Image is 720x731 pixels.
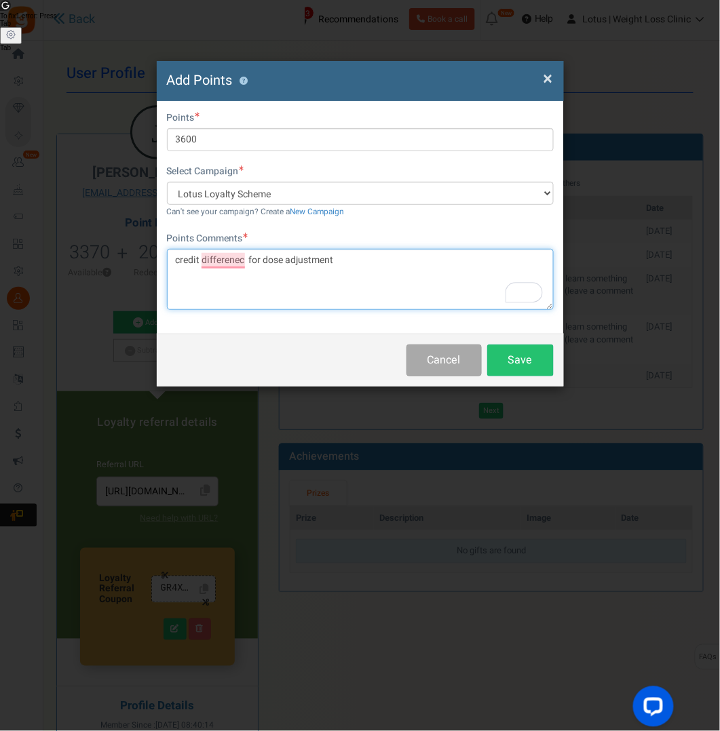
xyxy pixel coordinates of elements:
span: Add Points [167,71,233,90]
button: ? [240,77,248,85]
textarea: To enrich screen reader interactions, please activate Accessibility in Grammarly extension settings [167,249,554,310]
button: Save [487,344,554,376]
button: Cancel [406,344,482,376]
label: Points Comments [167,232,248,245]
label: Points [167,111,200,125]
label: Select Campaign [167,165,244,178]
span: × [544,66,553,92]
small: Can't see your campaign? Create a [167,206,345,218]
a: New Campaign [290,206,345,218]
